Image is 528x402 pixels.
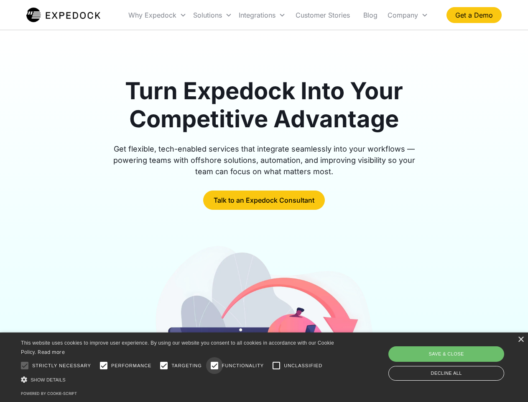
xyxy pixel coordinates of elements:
div: Get flexible, tech-enabled services that integrate seamlessly into your workflows — powering team... [104,143,425,177]
span: Targeting [171,362,202,369]
a: Customer Stories [289,1,357,29]
a: Blog [357,1,384,29]
span: Performance [111,362,152,369]
img: Expedock Logo [26,7,100,23]
div: Company [388,11,418,19]
span: Strictly necessary [32,362,91,369]
span: This website uses cookies to improve user experience. By using our website you consent to all coo... [21,340,334,356]
div: Why Expedock [128,11,176,19]
span: Functionality [222,362,264,369]
div: Company [384,1,431,29]
div: Show details [21,375,337,384]
div: Solutions [193,11,222,19]
div: Solutions [190,1,235,29]
a: Talk to an Expedock Consultant [203,191,325,210]
div: Integrations [239,11,275,19]
a: Read more [38,349,65,355]
span: Unclassified [284,362,322,369]
div: Why Expedock [125,1,190,29]
a: Powered by cookie-script [21,391,77,396]
iframe: Chat Widget [389,312,528,402]
div: Integrations [235,1,289,29]
h1: Turn Expedock Into Your Competitive Advantage [104,77,425,133]
a: Get a Demo [446,7,502,23]
span: Show details [31,377,66,382]
a: home [26,7,100,23]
